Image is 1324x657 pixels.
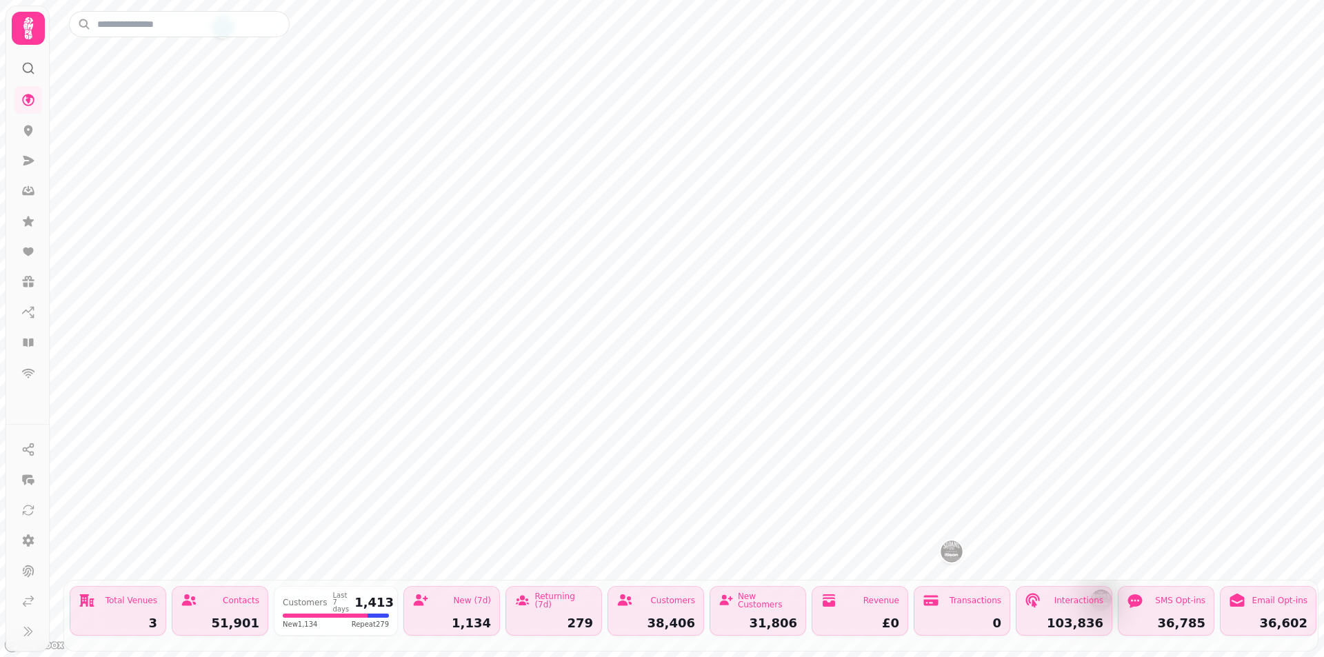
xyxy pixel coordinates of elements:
div: 38,406 [616,617,695,629]
div: Customers [283,598,328,607]
div: 3 [79,617,157,629]
div: 51,901 [181,617,259,629]
div: New (7d) [453,596,491,605]
div: Returning (7d) [534,592,593,609]
div: 103,836 [1025,617,1103,629]
div: £0 [821,617,899,629]
div: Transactions [950,596,1001,605]
div: 31,806 [719,617,797,629]
div: 1,134 [412,617,491,629]
div: Total Venues [106,596,157,605]
a: Mapbox logo [4,637,65,653]
div: Email Opt-ins [1252,596,1307,605]
div: Contacts [223,596,259,605]
div: SMS Opt-ins [1155,596,1205,605]
button: Sloans [941,540,963,563]
span: Repeat 279 [352,619,389,629]
div: Revenue [863,596,899,605]
span: New 1,134 [283,619,317,629]
div: New Customers [738,592,797,609]
div: Customers [650,596,695,605]
div: 36,602 [1229,617,1307,629]
div: 36,785 [1127,617,1205,629]
div: 0 [923,617,1001,629]
div: Last 7 days [333,592,350,613]
div: Interactions [1054,596,1103,605]
div: 279 [514,617,593,629]
div: Map marker [941,540,963,567]
div: 1,413 [354,596,394,609]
